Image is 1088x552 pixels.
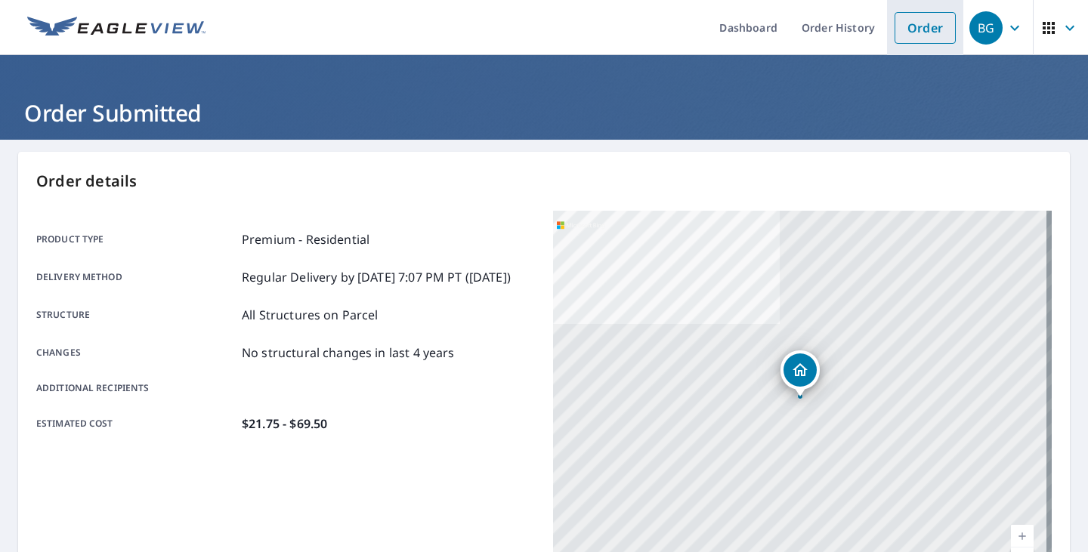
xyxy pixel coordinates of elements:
div: Dropped pin, building 1, Residential property, 304 S Prospect St Siloam Springs, AR 72761 [780,350,820,397]
p: Product type [36,230,236,248]
p: Order details [36,170,1052,193]
p: Structure [36,306,236,324]
p: No structural changes in last 4 years [242,344,455,362]
img: EV Logo [27,17,206,39]
h1: Order Submitted [18,97,1070,128]
p: Premium - Residential [242,230,369,248]
div: BG [969,11,1003,45]
p: Regular Delivery by [DATE] 7:07 PM PT ([DATE]) [242,268,511,286]
p: Estimated cost [36,415,236,433]
a: Order [895,12,956,44]
p: Delivery method [36,268,236,286]
p: Additional recipients [36,381,236,395]
p: Changes [36,344,236,362]
p: $21.75 - $69.50 [242,415,327,433]
p: All Structures on Parcel [242,306,379,324]
a: Current Level 17, Zoom In [1011,525,1034,547]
